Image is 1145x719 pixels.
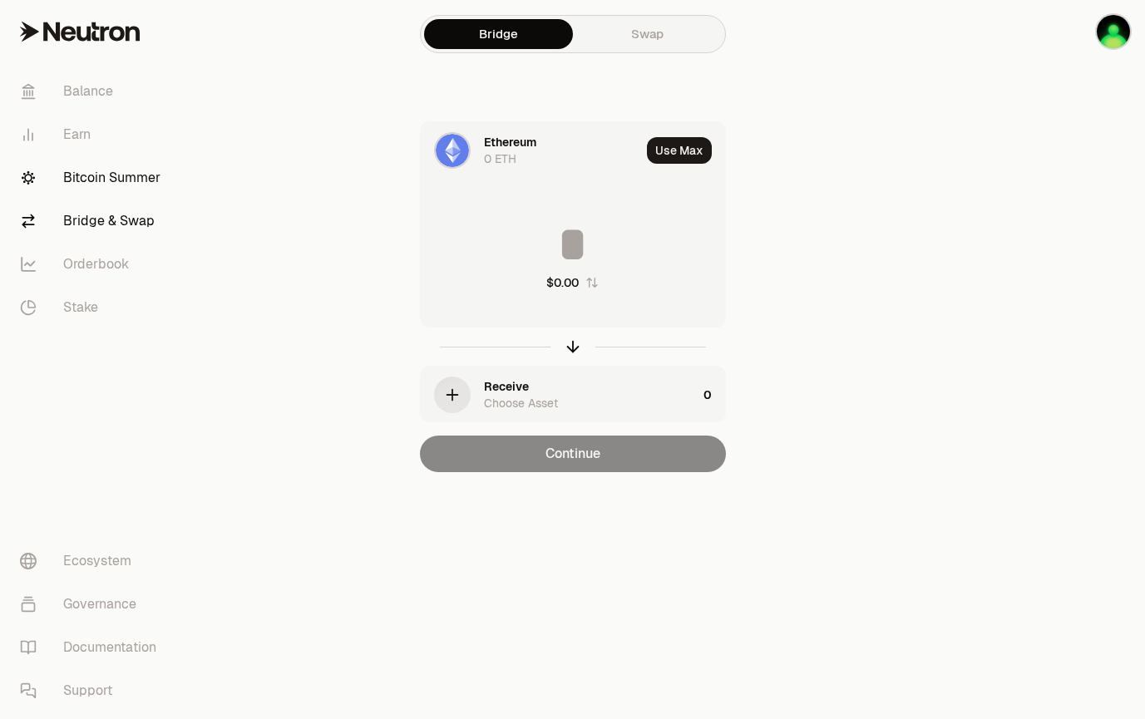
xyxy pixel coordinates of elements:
img: KO [1097,15,1130,48]
a: Orderbook [7,243,180,286]
a: Swap [573,19,722,49]
a: Governance [7,583,180,626]
a: Bitcoin Summer [7,156,180,199]
div: ETH LogoEthereum0 ETH [421,122,640,179]
div: 0 [703,367,725,423]
img: ETH Logo [436,134,469,167]
a: Support [7,669,180,712]
div: ReceiveChoose Asset [421,367,697,423]
a: Documentation [7,626,180,669]
button: Use Max [647,137,712,164]
a: Ecosystem [7,539,180,583]
div: Receive [484,378,529,395]
div: Ethereum [484,134,536,150]
button: ReceiveChoose Asset0 [421,367,725,423]
button: $0.00 [546,274,599,291]
a: Balance [7,70,180,113]
a: Bridge & Swap [7,199,180,243]
div: Choose Asset [484,395,558,411]
a: Stake [7,286,180,329]
div: 0 ETH [484,150,516,167]
a: Earn [7,113,180,156]
a: Bridge [424,19,573,49]
div: $0.00 [546,274,579,291]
